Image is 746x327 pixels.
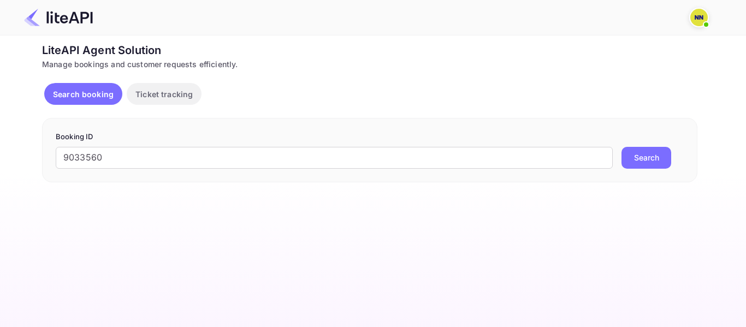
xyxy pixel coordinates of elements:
button: Search [621,147,671,169]
div: Manage bookings and customer requests efficiently. [42,58,697,70]
p: Booking ID [56,132,684,142]
div: LiteAPI Agent Solution [42,42,697,58]
img: LiteAPI Logo [24,9,93,26]
p: Search booking [53,88,114,100]
input: Enter Booking ID (e.g., 63782194) [56,147,613,169]
img: N/A N/A [690,9,708,26]
p: Ticket tracking [135,88,193,100]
